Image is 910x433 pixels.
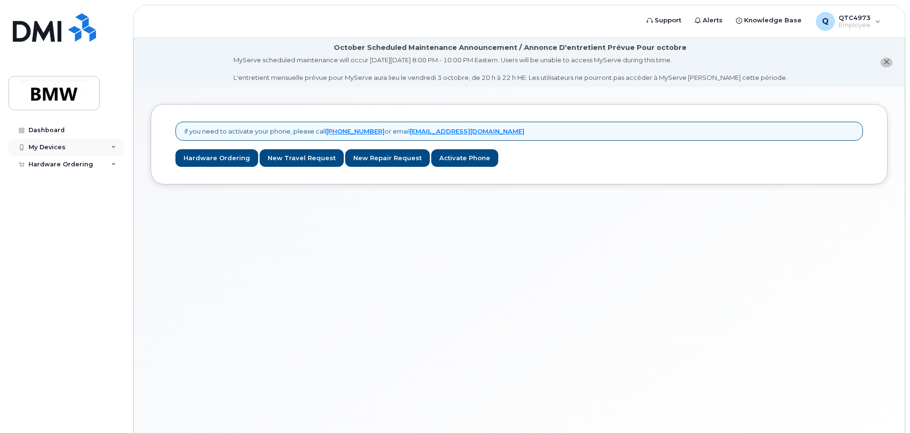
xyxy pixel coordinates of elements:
p: If you need to activate your phone, please call or email [184,127,524,136]
iframe: Messenger Launcher [869,392,903,426]
div: MyServe scheduled maintenance will occur [DATE][DATE] 8:00 PM - 10:00 PM Eastern. Users will be u... [233,56,787,82]
a: New Travel Request [260,149,344,167]
button: close notification [881,58,892,67]
a: [PHONE_NUMBER] [326,127,385,135]
a: [EMAIL_ADDRESS][DOMAIN_NAME] [410,127,524,135]
a: Activate Phone [431,149,498,167]
a: New Repair Request [345,149,430,167]
div: October Scheduled Maintenance Announcement / Annonce D'entretient Prévue Pour octobre [334,43,687,53]
a: Hardware Ordering [175,149,258,167]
